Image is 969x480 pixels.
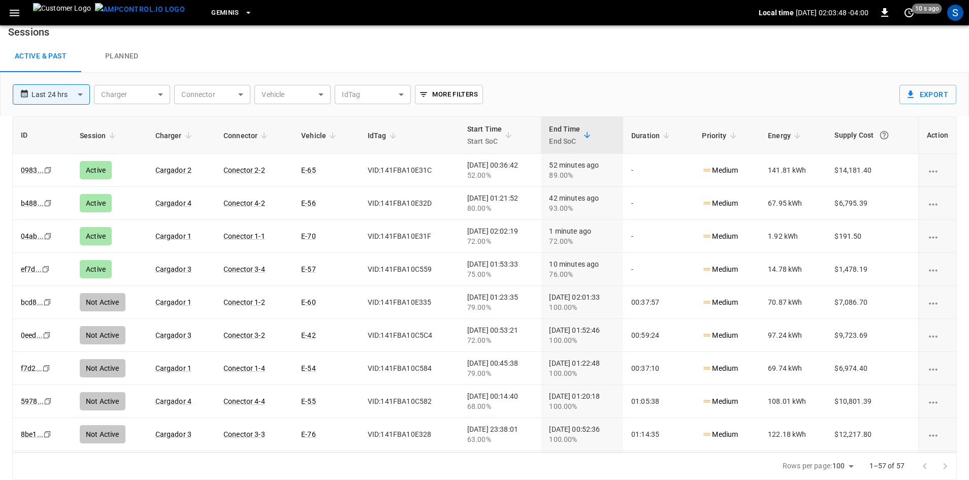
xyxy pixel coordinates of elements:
[223,430,265,438] a: Conector 3-3
[467,292,533,312] div: [DATE] 01:23:35
[155,166,192,174] a: Cargador 2
[549,424,615,444] div: [DATE] 00:52:36
[301,130,339,142] span: Vehicle
[623,418,694,451] td: 01:14:35
[80,326,125,344] div: Not Active
[875,126,893,144] button: The cost of your charging session based on your supply rates
[927,363,948,373] div: charging session options
[360,253,459,286] td: VID:141FBA10C559
[223,265,265,273] a: Conector 3-4
[43,429,53,440] div: copy
[223,130,271,142] span: Connector
[826,418,918,451] td: $12,217.80
[549,292,615,312] div: [DATE] 02:01:33
[927,198,948,208] div: charging session options
[360,319,459,352] td: VID:141FBA10C5C4
[155,130,195,142] span: Charger
[223,397,265,405] a: Conector 4-4
[549,269,615,279] div: 76.00%
[43,231,53,242] div: copy
[301,199,316,207] a: E-56
[826,319,918,352] td: $9,723.69
[368,130,400,142] span: IdTag
[467,160,533,180] div: [DATE] 00:36:42
[80,425,125,443] div: Not Active
[467,135,502,147] p: Start SoC
[549,123,593,147] span: End TimeEnd SoC
[80,260,112,278] div: Active
[826,220,918,253] td: $191.50
[760,187,826,220] td: 67.95 kWh
[826,352,918,385] td: $6,974.40
[360,385,459,418] td: VID:141FBA10C582
[467,123,502,147] div: Start Time
[360,352,459,385] td: VID:141FBA10C584
[301,331,316,339] a: E-42
[467,325,533,345] div: [DATE] 00:53:21
[80,194,112,212] div: Active
[43,396,53,407] div: copy
[33,3,91,22] img: Customer Logo
[832,459,857,473] div: 100
[360,286,459,319] td: VID:141FBA10E335
[21,265,42,273] a: ef7d...
[43,165,53,176] div: copy
[702,198,738,209] p: Medium
[702,396,738,407] p: Medium
[947,5,963,21] div: profile-icon
[21,232,44,240] a: 04ab...
[223,298,265,306] a: Conector 1-2
[549,302,615,312] div: 100.00%
[927,396,948,406] div: charging session options
[549,170,615,180] div: 89.00%
[155,232,192,240] a: Cargador 1
[549,123,580,147] div: End Time
[760,352,826,385] td: 69.74 kWh
[467,170,533,180] div: 52.00%
[760,286,826,319] td: 70.87 kWh
[301,430,316,438] a: E-76
[21,430,43,438] a: 8be1...
[80,293,125,311] div: Not Active
[901,5,917,21] button: set refresh interval
[549,236,615,246] div: 72.00%
[467,259,533,279] div: [DATE] 01:53:33
[783,461,832,471] p: Rows per page:
[81,40,163,73] a: Planned
[301,265,316,273] a: E-57
[549,160,615,180] div: 52 minutes ago
[760,253,826,286] td: 14.78 kWh
[301,364,316,372] a: E-54
[41,264,51,275] div: copy
[549,226,615,246] div: 1 minute ago
[467,226,533,246] div: [DATE] 02:02:19
[301,298,316,306] a: E-60
[21,331,43,339] a: 0eed...
[702,264,738,275] p: Medium
[155,397,192,405] a: Cargador 4
[549,401,615,411] div: 100.00%
[467,335,533,345] div: 72.00%
[927,429,948,439] div: charging session options
[207,3,256,23] button: Geminis
[415,85,482,104] button: More Filters
[360,154,459,187] td: VID:141FBA10E31C
[80,392,125,410] div: Not Active
[467,424,533,444] div: [DATE] 23:38:01
[702,429,738,440] p: Medium
[155,430,192,438] a: Cargador 3
[467,391,533,411] div: [DATE] 00:14:40
[549,325,615,345] div: [DATE] 01:52:46
[360,187,459,220] td: VID:141FBA10E32D
[467,269,533,279] div: 75.00%
[549,358,615,378] div: [DATE] 01:22:48
[702,330,738,341] p: Medium
[549,193,615,213] div: 42 minutes ago
[826,253,918,286] td: $1,478.19
[13,117,72,154] th: ID
[927,264,948,274] div: charging session options
[702,165,738,176] p: Medium
[623,253,694,286] td: -
[223,364,265,372] a: Conector 1-4
[42,330,52,341] div: copy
